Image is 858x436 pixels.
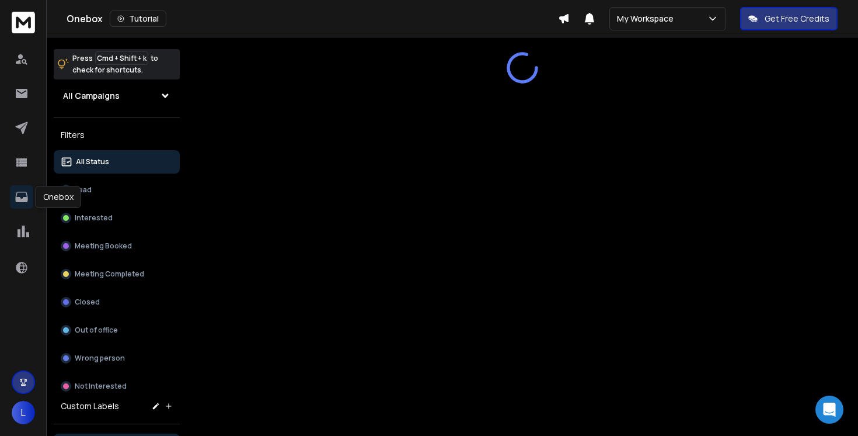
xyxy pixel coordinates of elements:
button: L [12,401,35,424]
button: Meeting Booked [54,234,180,258]
p: Wrong person [75,354,125,363]
span: Cmd + Shift + k [95,51,148,65]
p: Not Interested [75,382,127,391]
p: Get Free Credits [765,13,829,25]
button: All Status [54,150,180,174]
button: Get Free Credits [740,7,838,30]
h3: Filters [54,127,180,143]
button: Interested [54,206,180,230]
p: Meeting Completed [75,269,144,279]
button: All Campaigns [54,84,180,108]
p: Interested [75,213,113,223]
p: Meeting Booked [75,241,132,251]
button: Meeting Completed [54,262,180,286]
button: Lead [54,178,180,202]
button: Out of office [54,319,180,342]
h1: All Campaigns [63,90,120,102]
button: Tutorial [110,11,166,27]
p: Closed [75,297,100,307]
p: My Workspace [617,13,678,25]
p: Out of office [75,326,118,335]
button: Closed [54,290,180,314]
p: All Status [76,157,109,167]
div: Onebox [36,186,81,208]
p: Lead [75,185,92,195]
div: Onebox [67,11,558,27]
button: Not Interested [54,375,180,398]
button: Wrong person [54,347,180,370]
div: Open Intercom Messenger [815,396,843,424]
p: Press to check for shortcuts. [72,53,158,76]
h3: Custom Labels [61,400,119,412]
